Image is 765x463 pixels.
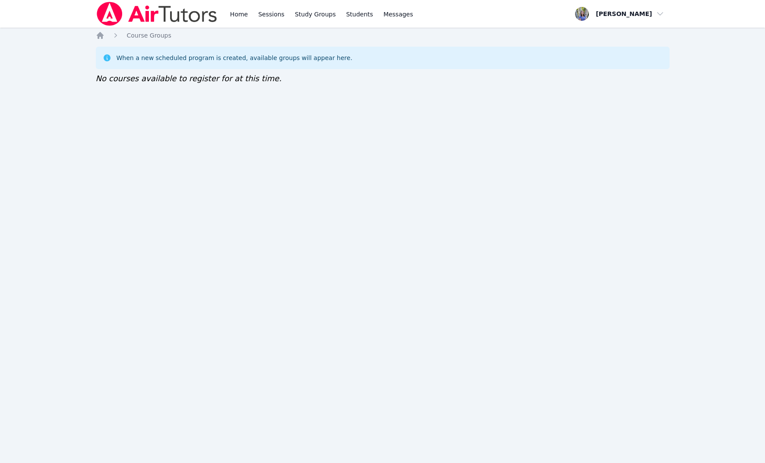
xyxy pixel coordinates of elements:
div: When a new scheduled program is created, available groups will appear here. [117,54,353,62]
a: Course Groups [127,31,171,40]
span: Messages [383,10,413,19]
span: Course Groups [127,32,171,39]
nav: Breadcrumb [96,31,670,40]
img: Air Tutors [96,2,218,26]
span: No courses available to register for at this time. [96,74,282,83]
